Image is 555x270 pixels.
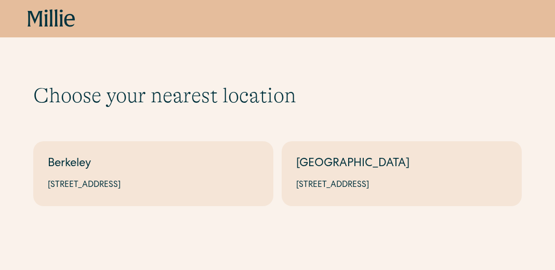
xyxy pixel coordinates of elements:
h1: Choose your nearest location [33,83,522,108]
div: Berkeley [48,156,259,173]
a: [GEOGRAPHIC_DATA][STREET_ADDRESS] [282,141,522,206]
div: [GEOGRAPHIC_DATA] [296,156,507,173]
a: Berkeley[STREET_ADDRESS] [33,141,273,206]
div: [STREET_ADDRESS] [48,179,259,192]
div: [STREET_ADDRESS] [296,179,507,192]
